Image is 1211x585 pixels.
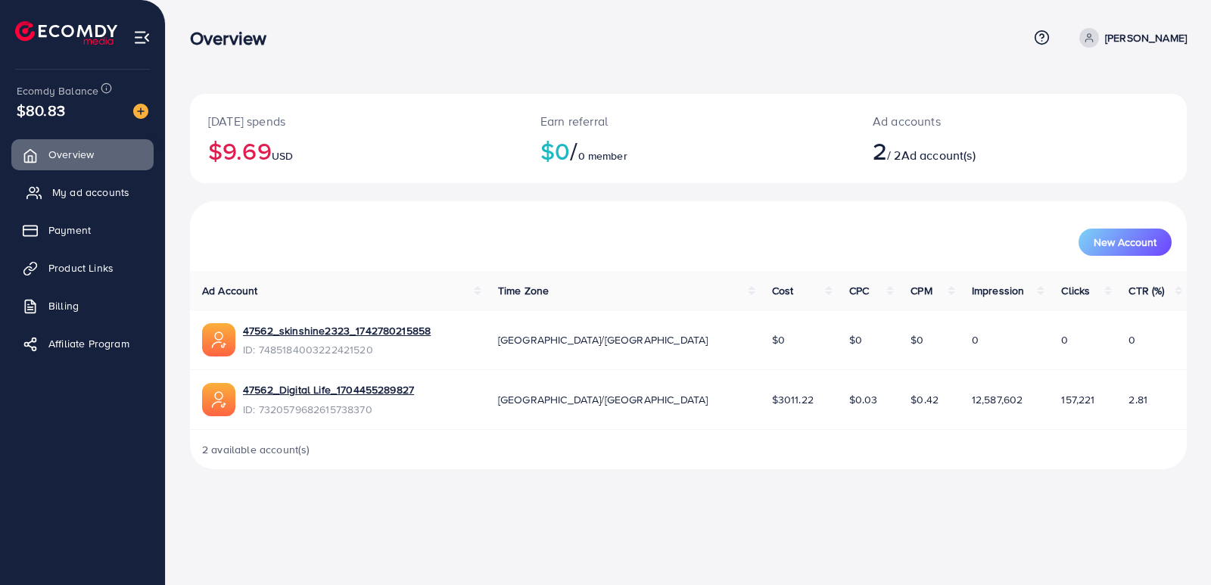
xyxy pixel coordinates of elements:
span: Affiliate Program [48,336,129,351]
a: 47562_Digital Life_1704455289827 [243,382,414,397]
a: 47562_skinshine2323_1742780215858 [243,323,431,338]
span: $0.03 [849,392,878,407]
span: 12,587,602 [972,392,1023,407]
p: [DATE] spends [208,112,504,130]
a: Billing [11,291,154,321]
span: ID: 7485184003222421520 [243,342,431,357]
a: [PERSON_NAME] [1073,28,1187,48]
span: 0 [1129,332,1135,347]
iframe: Chat [1147,517,1200,574]
h2: $9.69 [208,136,504,165]
span: New Account [1094,237,1157,247]
span: CPC [849,283,869,298]
img: ic-ads-acc.e4c84228.svg [202,383,235,416]
p: Ad accounts [873,112,1085,130]
span: 0 [972,332,979,347]
span: CTR (%) [1129,283,1164,298]
span: My ad accounts [52,185,129,200]
span: 2 [873,133,887,168]
img: ic-ads-acc.e4c84228.svg [202,323,235,356]
button: New Account [1079,229,1172,256]
span: 0 [1061,332,1068,347]
span: $0 [772,332,785,347]
span: Ad account(s) [901,147,976,163]
h2: $0 [540,136,836,165]
span: Billing [48,298,79,313]
span: Overview [48,147,94,162]
img: logo [15,21,117,45]
a: Product Links [11,253,154,283]
img: image [133,104,148,119]
a: Overview [11,139,154,170]
span: CPM [911,283,932,298]
span: ID: 7320579682615738370 [243,402,414,417]
span: 2 available account(s) [202,442,310,457]
span: $80.83 [17,99,65,121]
span: Payment [48,222,91,238]
span: [GEOGRAPHIC_DATA]/[GEOGRAPHIC_DATA] [498,392,708,407]
a: My ad accounts [11,177,154,207]
h3: Overview [190,27,279,49]
span: Clicks [1061,283,1090,298]
p: Earn referral [540,112,836,130]
span: Ad Account [202,283,258,298]
span: $0 [849,332,862,347]
span: Product Links [48,260,114,275]
span: / [570,133,577,168]
span: $3011.22 [772,392,814,407]
a: Affiliate Program [11,328,154,359]
span: 0 member [578,148,627,163]
span: 2.81 [1129,392,1147,407]
span: Impression [972,283,1025,298]
p: [PERSON_NAME] [1105,29,1187,47]
a: Payment [11,215,154,245]
span: Cost [772,283,794,298]
span: Time Zone [498,283,549,298]
img: menu [133,29,151,46]
span: 157,221 [1061,392,1094,407]
span: $0 [911,332,923,347]
span: USD [272,148,293,163]
span: Ecomdy Balance [17,83,98,98]
span: $0.42 [911,392,939,407]
span: [GEOGRAPHIC_DATA]/[GEOGRAPHIC_DATA] [498,332,708,347]
h2: / 2 [873,136,1085,165]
